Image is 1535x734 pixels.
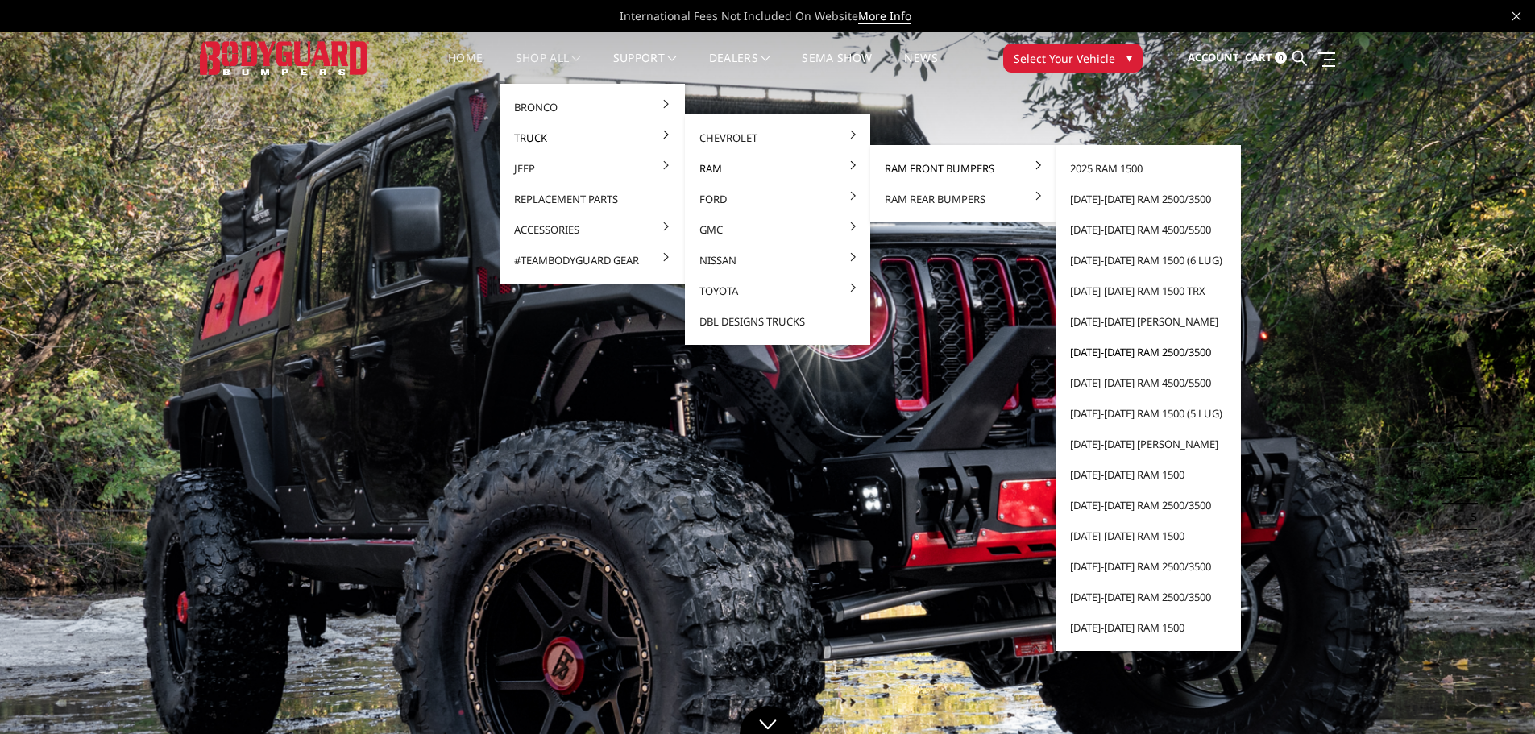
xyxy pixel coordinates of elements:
[1062,551,1234,582] a: [DATE]-[DATE] Ram 2500/3500
[506,245,678,276] a: #TeamBodyguard Gear
[858,8,911,24] a: More Info
[1062,429,1234,459] a: [DATE]-[DATE] [PERSON_NAME]
[506,122,678,153] a: Truck
[1188,50,1239,64] span: Account
[1014,50,1115,67] span: Select Your Vehicle
[709,52,770,84] a: Dealers
[506,153,678,184] a: Jeep
[448,52,483,84] a: Home
[691,276,864,306] a: Toyota
[1062,520,1234,551] a: [DATE]-[DATE] Ram 1500
[1062,337,1234,367] a: [DATE]-[DATE] Ram 2500/3500
[1461,453,1477,479] button: 3 of 5
[1062,459,1234,490] a: [DATE]-[DATE] Ram 1500
[1062,214,1234,245] a: [DATE]-[DATE] Ram 4500/5500
[904,52,937,84] a: News
[1275,52,1287,64] span: 0
[1062,245,1234,276] a: [DATE]-[DATE] Ram 1500 (6 lug)
[1003,44,1143,73] button: Select Your Vehicle
[506,184,678,214] a: Replacement Parts
[1461,401,1477,427] button: 1 of 5
[877,153,1049,184] a: Ram Front Bumpers
[1062,582,1234,612] a: [DATE]-[DATE] Ram 2500/3500
[506,92,678,122] a: Bronco
[877,184,1049,214] a: Ram Rear Bumpers
[691,122,864,153] a: Chevrolet
[506,214,678,245] a: Accessories
[691,153,864,184] a: Ram
[691,184,864,214] a: Ford
[1062,612,1234,643] a: [DATE]-[DATE] Ram 1500
[1126,49,1132,66] span: ▾
[1188,36,1239,80] a: Account
[1062,276,1234,306] a: [DATE]-[DATE] Ram 1500 TRX
[740,706,796,734] a: Click to Down
[802,52,872,84] a: SEMA Show
[1062,184,1234,214] a: [DATE]-[DATE] Ram 2500/3500
[1461,427,1477,453] button: 2 of 5
[691,245,864,276] a: Nissan
[613,52,677,84] a: Support
[1062,153,1234,184] a: 2025 Ram 1500
[1245,36,1287,80] a: Cart 0
[200,41,369,74] img: BODYGUARD BUMPERS
[1062,367,1234,398] a: [DATE]-[DATE] Ram 4500/5500
[1461,479,1477,504] button: 4 of 5
[691,306,864,337] a: DBL Designs Trucks
[1062,490,1234,520] a: [DATE]-[DATE] Ram 2500/3500
[1062,306,1234,337] a: [DATE]-[DATE] [PERSON_NAME]
[516,52,581,84] a: shop all
[1461,504,1477,530] button: 5 of 5
[1062,398,1234,429] a: [DATE]-[DATE] Ram 1500 (5 lug)
[1245,50,1272,64] span: Cart
[691,214,864,245] a: GMC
